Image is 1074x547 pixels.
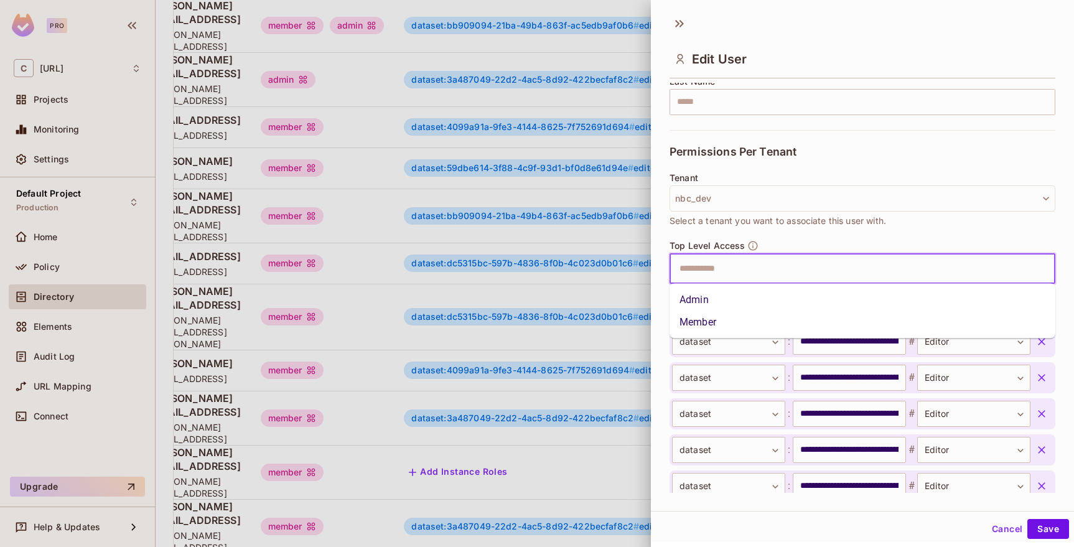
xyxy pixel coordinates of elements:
[672,437,785,463] div: dataset
[906,370,917,385] span: #
[917,401,1030,427] div: Editor
[906,406,917,421] span: #
[672,365,785,391] div: dataset
[906,442,917,457] span: #
[672,473,785,499] div: dataset
[987,519,1027,539] button: Cancel
[1027,519,1069,539] button: Save
[670,241,745,251] span: Top Level Access
[670,173,698,183] span: Tenant
[785,479,793,493] span: :
[785,406,793,421] span: :
[917,365,1030,391] div: Editor
[670,146,796,158] span: Permissions Per Tenant
[906,479,917,493] span: #
[1048,267,1051,269] button: Close
[670,311,1055,334] li: Member
[917,329,1030,355] div: Editor
[785,442,793,457] span: :
[670,214,886,228] span: Select a tenant you want to associate this user with.
[917,473,1030,499] div: Editor
[672,329,785,355] div: dataset
[785,370,793,385] span: :
[670,289,1055,311] li: Admin
[917,437,1030,463] div: Editor
[906,334,917,349] span: #
[670,185,1055,212] button: nbc_dev
[692,52,747,67] span: Edit User
[672,401,785,427] div: dataset
[785,334,793,349] span: :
